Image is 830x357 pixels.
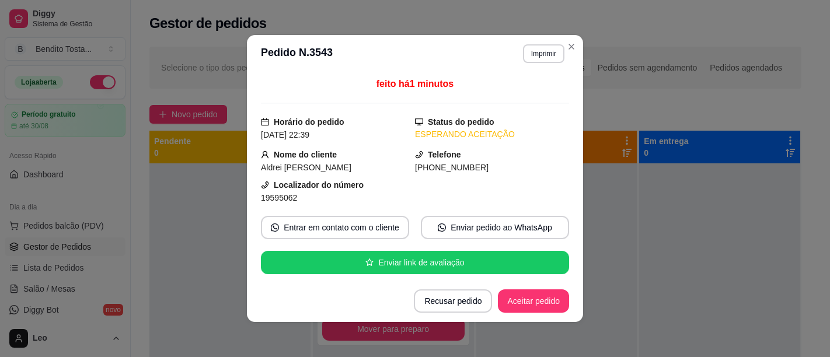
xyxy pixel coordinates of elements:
[428,150,461,159] strong: Telefone
[428,117,494,127] strong: Status do pedido
[365,258,374,267] span: star
[498,289,569,313] button: Aceitar pedido
[261,216,409,239] button: whats-appEntrar em contato com o cliente
[261,163,351,172] span: Aldrei [PERSON_NAME]
[274,150,337,159] strong: Nome do cliente
[415,163,489,172] span: [PHONE_NUMBER]
[261,130,309,139] span: [DATE] 22:39
[274,180,364,190] strong: Localizador do número
[376,79,454,89] span: feito há 1 minutos
[414,289,492,313] button: Recusar pedido
[523,44,564,63] button: Imprimir
[261,118,269,126] span: calendar
[261,150,269,159] span: user
[261,251,569,274] button: starEnviar link de avaliação
[438,223,446,232] span: whats-app
[261,193,297,202] span: 19595062
[261,181,269,189] span: phone
[271,223,279,232] span: whats-app
[562,37,581,56] button: Close
[421,216,569,239] button: whats-appEnviar pedido ao WhatsApp
[415,128,569,141] div: ESPERANDO ACEITAÇÃO
[415,118,423,126] span: desktop
[261,44,333,63] h3: Pedido N. 3543
[274,117,344,127] strong: Horário do pedido
[415,150,423,159] span: phone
